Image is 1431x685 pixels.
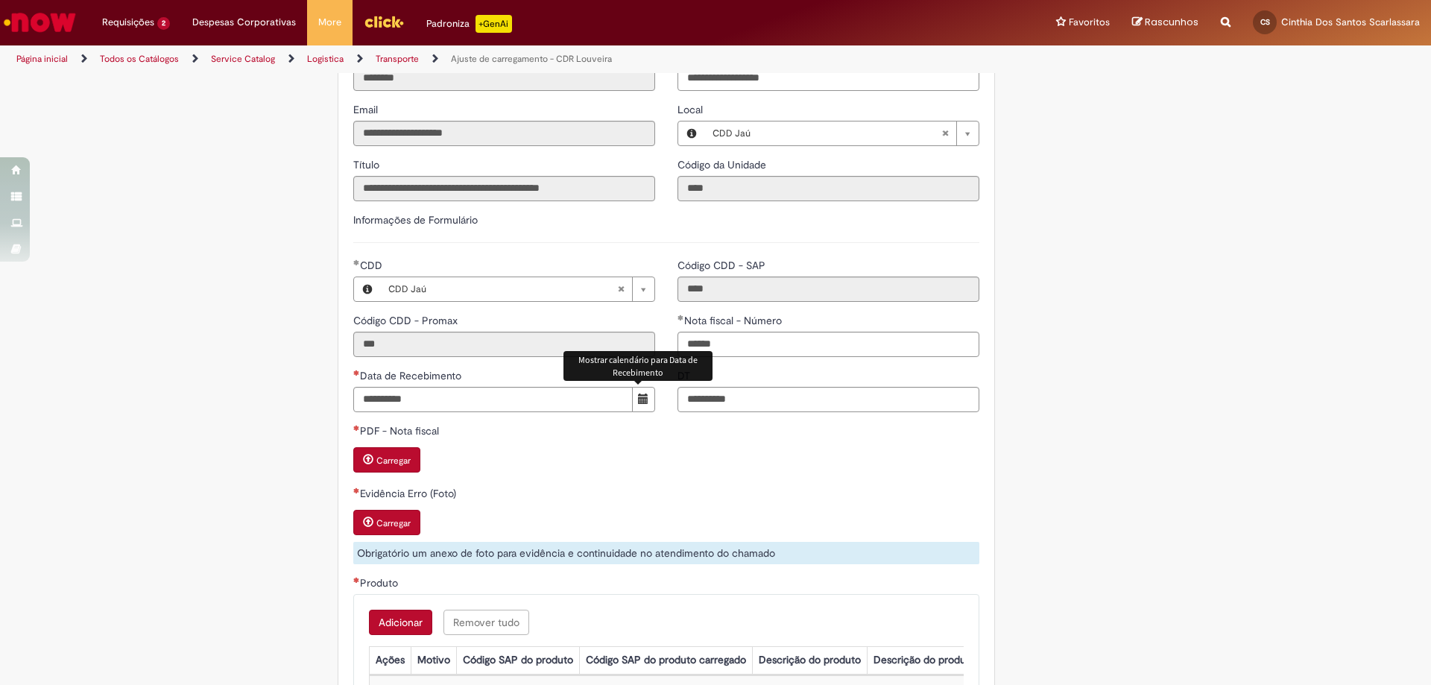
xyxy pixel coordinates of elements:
img: ServiceNow [1,7,78,37]
th: Código SAP do produto [456,646,579,674]
span: Somente leitura - Código CDD - SAP [677,259,768,272]
div: Obrigatório um anexo de foto para evidência e continuidade no atendimento do chamado [353,542,979,564]
th: Código SAP do produto carregado [579,646,752,674]
span: Somente leitura - Código CDD - Promax [353,314,461,327]
span: CDD [360,259,385,272]
label: Informações de Formulário [353,213,478,227]
input: Código CDD - SAP [677,277,979,302]
span: Favoritos [1069,15,1110,30]
span: Local [677,103,706,116]
label: Somente leitura - Título [353,157,382,172]
button: Local, Visualizar este registro CDD Jaú [678,121,705,145]
div: Padroniza [426,15,512,33]
th: Descrição do produto [752,646,867,674]
span: Obrigatório Preenchido [353,259,360,265]
input: Nota fiscal - Número [677,332,979,357]
span: PDF - Nota fiscal [360,424,442,438]
button: Carregar anexo de Evidência Erro (Foto) Required [353,510,420,535]
a: Página inicial [16,53,68,65]
button: Add a row for Produto [369,610,432,635]
span: Somente leitura - Email [353,103,381,116]
input: Data de Recebimento [353,387,633,412]
a: Ajuste de carregamento - CDR Louveira [451,53,612,65]
input: Título [353,176,655,201]
span: CS [1260,17,1270,27]
abbr: Limpar campo CDD [610,277,632,301]
span: CDD Jaú [713,121,941,145]
input: Email [353,121,655,146]
input: DT [677,387,979,412]
span: CDD Jaú [388,277,617,301]
th: Descrição do produto carregado [867,646,1032,674]
span: More [318,15,341,30]
span: Evidência Erro (Foto) [360,487,459,500]
span: Cinthia Dos Santos Scarlassara [1281,16,1420,28]
abbr: Limpar campo Local [934,121,956,145]
img: click_logo_yellow_360x200.png [364,10,404,33]
div: Mostrar calendário para Data de Recebimento [563,351,713,381]
button: Carregar anexo de PDF - Nota fiscal Required [353,447,420,473]
a: CDD JaúLimpar campo Local [705,121,979,145]
label: Somente leitura - Código CDD - SAP [677,258,768,273]
button: Mostrar calendário para Data de Recebimento [632,387,655,412]
small: Carregar [376,517,411,529]
input: Telefone de Contato [677,66,979,91]
span: Obrigatório Preenchido [677,315,684,321]
a: Logistica [307,53,344,65]
p: +GenAi [476,15,512,33]
a: Rascunhos [1132,16,1198,30]
small: Carregar [376,455,411,467]
span: Somente leitura - Código da Unidade [677,158,769,171]
label: Somente leitura - Email [353,102,381,117]
input: Código CDD - Promax [353,332,655,357]
label: Somente leitura - Código CDD - Promax [353,313,461,328]
a: CDD JaúLimpar campo CDD [381,277,654,301]
span: Necessários [353,487,360,493]
span: Necessários [353,425,360,431]
a: Service Catalog [211,53,275,65]
input: ID [353,66,655,91]
a: Todos os Catálogos [100,53,179,65]
span: Produto [360,576,401,590]
span: Data de Recebimento [360,369,464,382]
ul: Trilhas de página [11,45,943,73]
span: Despesas Corporativas [192,15,296,30]
a: Transporte [376,53,419,65]
span: 2 [157,17,170,30]
th: Ações [369,646,411,674]
th: Motivo [411,646,456,674]
button: CDD, Visualizar este registro CDD Jaú [354,277,381,301]
span: Nota fiscal - Número [684,314,785,327]
label: Somente leitura - Código da Unidade [677,157,769,172]
span: Somente leitura - Título [353,158,382,171]
span: Requisições [102,15,154,30]
span: Necessários [353,577,360,583]
span: Rascunhos [1145,15,1198,29]
input: Código da Unidade [677,176,979,201]
span: Necessários [353,370,360,376]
